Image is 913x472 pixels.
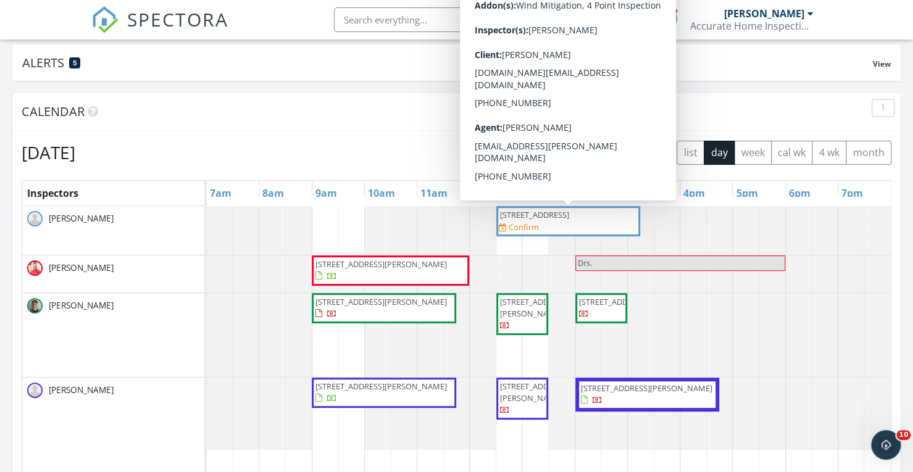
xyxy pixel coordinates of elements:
[771,141,813,165] button: cal wk
[838,183,866,203] a: 7pm
[500,296,569,319] span: [STREET_ADDRESS][PERSON_NAME]
[871,430,901,460] iframe: Intercom live chat
[509,222,539,232] div: Confirm
[470,183,503,203] a: 12pm
[315,381,447,392] span: [STREET_ADDRESS][PERSON_NAME]
[91,6,119,33] img: The Best Home Inspection Software - Spectora
[46,384,116,396] span: [PERSON_NAME]
[641,140,670,165] button: Next day
[22,54,873,71] div: Alerts
[680,183,708,203] a: 4pm
[873,59,891,69] span: View
[581,383,712,394] span: [STREET_ADDRESS][PERSON_NAME]
[73,59,77,67] span: 5
[315,296,447,307] span: [STREET_ADDRESS][PERSON_NAME]
[578,257,592,268] span: Drs.
[612,140,641,165] button: Previous day
[560,141,605,165] button: [DATE]
[733,183,761,203] a: 5pm
[22,103,85,120] span: Calendar
[500,381,569,404] span: [STREET_ADDRESS][PERSON_NAME]
[27,186,78,200] span: Inspectors
[734,141,772,165] button: week
[312,183,340,203] a: 9am
[365,183,398,203] a: 10am
[628,183,656,203] a: 3pm
[896,430,911,440] span: 10
[724,7,804,20] div: [PERSON_NAME]
[27,383,43,398] img: default-user-f0147aede5fd5fa78ca7ade42f37bd4542148d508eef1c3d3ea960f66861d68b.jpg
[575,183,603,203] a: 2pm
[704,141,735,165] button: day
[259,183,287,203] a: 8am
[846,141,891,165] button: month
[812,141,846,165] button: 4 wk
[46,262,116,274] span: [PERSON_NAME]
[22,140,75,165] h2: [DATE]
[27,211,43,226] img: default-user-f0147aede5fd5fa78ca7ade42f37bd4542148d508eef1c3d3ea960f66861d68b.jpg
[417,183,451,203] a: 11am
[91,17,228,43] a: SPECTORA
[522,183,550,203] a: 1pm
[46,212,116,225] span: [PERSON_NAME]
[334,7,581,32] input: Search everything...
[207,183,235,203] a: 7am
[677,141,704,165] button: list
[127,6,228,32] span: SPECTORA
[690,20,814,32] div: Accurate Home Inspections
[27,260,43,276] img: 026accurate_home_inspections.jpg
[27,298,43,313] img: 17340156597774812308200248345617.jpg
[500,209,569,220] span: [STREET_ADDRESS]
[786,183,814,203] a: 6pm
[46,299,116,312] span: [PERSON_NAME]
[315,259,447,270] span: [STREET_ADDRESS][PERSON_NAME]
[579,296,648,307] span: [STREET_ADDRESS]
